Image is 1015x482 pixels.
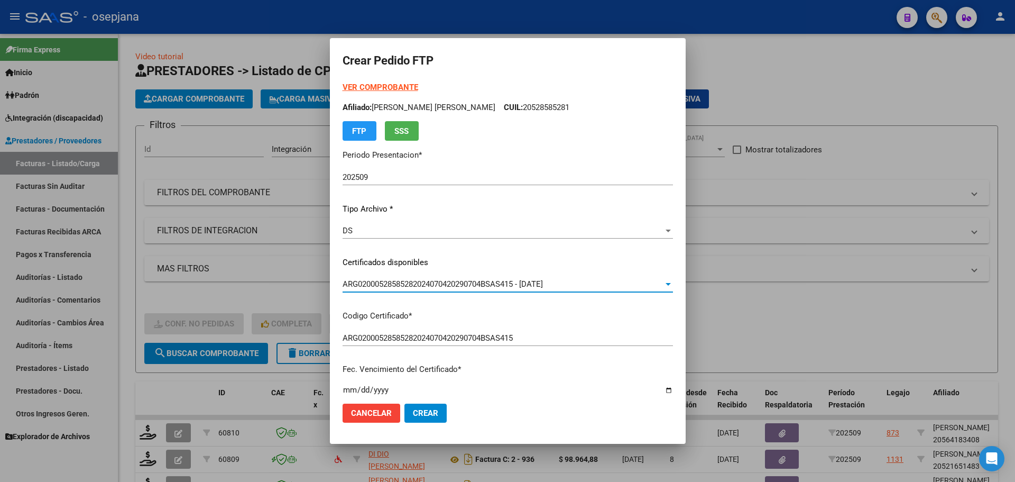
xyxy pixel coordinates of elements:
[413,408,438,418] span: Crear
[343,226,353,235] span: DS
[343,121,376,141] button: FTP
[343,103,372,112] span: Afiliado:
[394,126,409,136] span: SSS
[343,149,673,161] p: Periodo Presentacion
[343,83,418,92] a: VER COMPROBANTE
[343,404,400,423] button: Cancelar
[343,102,673,114] p: [PERSON_NAME] [PERSON_NAME] 20528585281
[343,363,673,376] p: Fec. Vencimiento del Certificado
[343,279,543,289] span: ARG02000528585282024070420290704BSAS415 - [DATE]
[343,51,673,71] h2: Crear Pedido FTP
[343,203,673,215] p: Tipo Archivo *
[404,404,447,423] button: Crear
[343,310,673,322] p: Codigo Certificado
[351,408,392,418] span: Cancelar
[385,121,419,141] button: SSS
[343,257,673,269] p: Certificados disponibles
[504,103,523,112] span: CUIL:
[352,126,366,136] span: FTP
[979,446,1004,471] div: Open Intercom Messenger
